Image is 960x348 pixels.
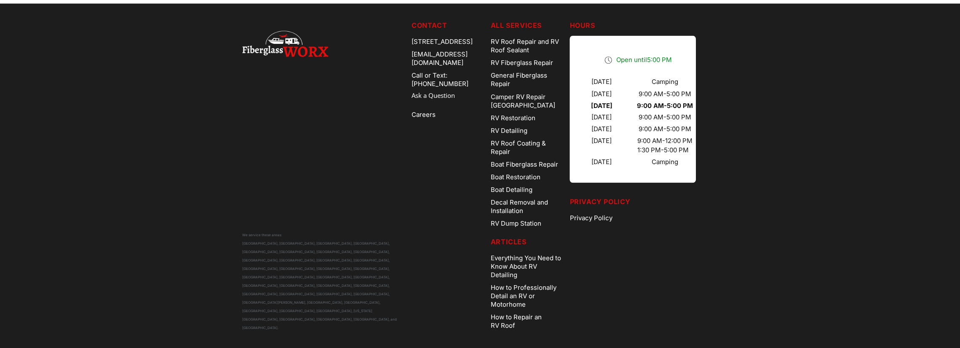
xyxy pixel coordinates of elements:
div: 1:30 PM - 5:00 PM [637,146,692,154]
a: RV Roof Coating & Repair [491,137,563,158]
div: 9:00 AM - 5:00 PM [636,101,693,110]
div: We service these areas: [GEOGRAPHIC_DATA], [GEOGRAPHIC_DATA], [GEOGRAPHIC_DATA], [GEOGRAPHIC_DATA... [242,230,405,332]
a: Privacy Policy [570,211,718,224]
a: Decal Removal and Installation [491,196,563,217]
div: Camping [651,157,678,166]
div: [DATE] [591,101,612,110]
h5: Articles [491,236,563,246]
h5: ALL SERVICES [491,20,563,30]
a: How to Professionally Detail an RV or Motorhome [491,281,563,310]
a: RV Restoration [491,111,563,124]
div: [DATE] [591,157,612,166]
div: Camping [651,78,678,86]
a: RV Dump Station [491,217,563,229]
time: 5:00 PM [647,56,671,64]
div: [STREET_ADDRESS] [412,35,484,48]
a: Boat Detailing [491,183,563,196]
div: 9:00 AM - 5:00 PM [638,124,691,133]
a: RV Fiberglass Repair [491,57,563,69]
a: General Fiberglass Repair [491,69,563,90]
span: Open until [616,56,671,64]
a: Everything You Need to Know About RV Detailing [491,251,563,281]
div: [DATE] [591,78,612,86]
a: Boat Restoration [491,170,563,183]
a: Call or Text: [PHONE_NUMBER] [412,69,484,90]
a: RV Detailing [491,124,563,137]
a: Camper RV Repair [GEOGRAPHIC_DATA] [491,90,563,111]
a: Ask a Question [412,90,484,100]
div: 9:00 AM - 12:00 PM [637,136,692,145]
div: [DATE] [591,113,612,121]
h5: Hours [570,20,718,30]
div: [EMAIL_ADDRESS][DOMAIN_NAME] [412,48,484,69]
div: [DATE] [591,124,612,133]
h5: Contact [412,20,484,30]
div: 9:00 AM - 5:00 PM [638,89,691,98]
a: Careers [412,108,484,121]
a: RV Roof Repair and RV Roof Sealant [491,35,563,57]
a: Boat Fiberglass Repair [491,158,563,170]
div: 9:00 AM - 5:00 PM [638,113,691,121]
a: How to Repair an RV Roof [491,310,563,332]
div: [DATE] [591,136,612,154]
h5: Privacy Policy [570,196,718,206]
div: [DATE] [591,89,612,98]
